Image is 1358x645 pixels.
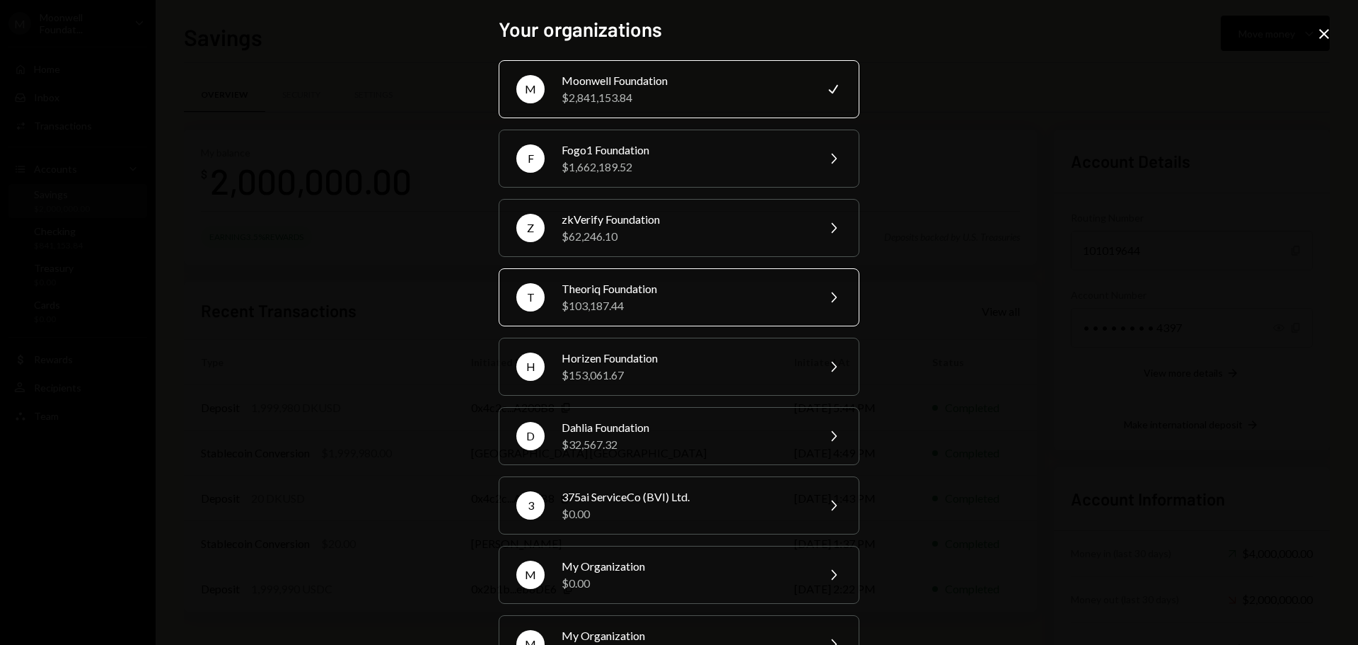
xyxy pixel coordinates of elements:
[562,350,808,367] div: Horizen Foundation
[499,60,859,118] button: MMoonwell Foundation$2,841,153.84
[562,367,808,384] div: $153,061.67
[562,142,808,159] div: Fogo1 Foundation
[562,228,808,245] div: $62,246.10
[562,72,808,89] div: Moonwell Foundation
[516,283,545,312] div: T
[516,561,545,589] div: M
[499,268,859,326] button: TTheoriq Foundation$103,187.44
[562,575,808,592] div: $0.00
[499,16,859,43] h2: Your organizations
[562,280,808,297] div: Theoriq Foundation
[562,211,808,228] div: zkVerify Foundation
[499,546,859,604] button: MMy Organization$0.00
[562,627,808,644] div: My Organization
[562,159,808,176] div: $1,662,189.52
[499,407,859,465] button: DDahlia Foundation$32,567.32
[516,214,545,242] div: Z
[562,436,808,453] div: $32,567.32
[562,489,808,506] div: 375ai ServiceCo (BVI) Ltd.
[516,144,545,173] div: F
[499,338,859,396] button: HHorizen Foundation$153,061.67
[562,89,808,106] div: $2,841,153.84
[562,297,808,314] div: $103,187.44
[516,353,545,381] div: H
[516,491,545,520] div: 3
[562,506,808,523] div: $0.00
[499,199,859,257] button: ZzkVerify Foundation$62,246.10
[516,422,545,450] div: D
[499,476,859,535] button: 3375ai ServiceCo (BVI) Ltd.$0.00
[562,419,808,436] div: Dahlia Foundation
[499,130,859,188] button: FFogo1 Foundation$1,662,189.52
[516,75,545,103] div: M
[562,558,808,575] div: My Organization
